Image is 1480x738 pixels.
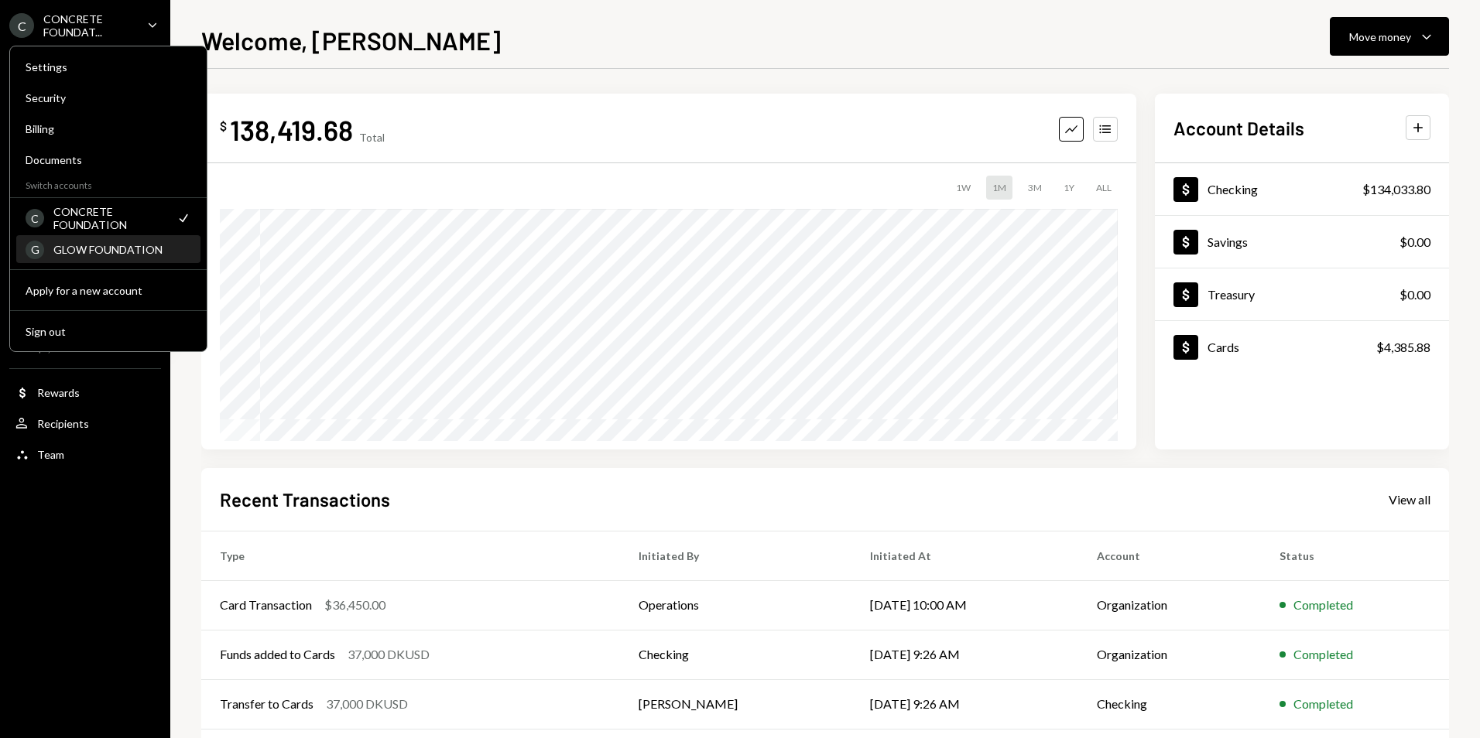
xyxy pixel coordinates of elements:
[620,531,851,580] th: Initiated By
[1330,17,1449,56] button: Move money
[230,112,353,147] div: 138,419.68
[1155,163,1449,215] a: Checking$134,033.80
[1022,176,1048,200] div: 3M
[1376,338,1430,357] div: $4,385.88
[620,679,851,729] td: [PERSON_NAME]
[16,318,200,346] button: Sign out
[16,277,200,305] button: Apply for a new account
[1362,180,1430,199] div: $134,033.80
[43,12,135,39] div: CONCRETE FOUNDAT...
[986,176,1012,200] div: 1M
[1349,29,1411,45] div: Move money
[1208,287,1255,302] div: Treasury
[1090,176,1118,200] div: ALL
[1057,176,1081,200] div: 1Y
[1399,285,1430,304] div: $0.00
[620,630,851,679] td: Checking
[359,131,385,144] div: Total
[1389,492,1430,507] div: View all
[220,645,335,664] div: Funds added to Cards
[1155,216,1449,268] a: Savings$0.00
[220,695,313,713] div: Transfer to Cards
[326,695,408,713] div: 37,000 DKUSD
[1173,115,1304,141] h2: Account Details
[1078,679,1261,729] td: Checking
[950,176,977,200] div: 1W
[26,325,191,338] div: Sign out
[9,13,34,38] div: C
[851,630,1079,679] td: [DATE] 9:26 AM
[9,440,161,468] a: Team
[1208,234,1248,249] div: Savings
[26,241,44,259] div: G
[26,153,191,166] div: Documents
[26,91,191,104] div: Security
[1261,531,1449,580] th: Status
[851,531,1079,580] th: Initiated At
[1293,645,1353,664] div: Completed
[37,386,80,399] div: Rewards
[1155,268,1449,320] a: Treasury$0.00
[16,84,200,111] a: Security
[16,114,200,142] a: Billing
[1155,321,1449,373] a: Cards$4,385.88
[1399,233,1430,251] div: $0.00
[37,417,89,430] div: Recipients
[16,53,200,80] a: Settings
[9,409,161,437] a: Recipients
[26,209,44,227] div: C
[220,118,227,134] div: $
[26,284,191,297] div: Apply for a new account
[348,645,430,664] div: 37,000 DKUSD
[1208,340,1239,354] div: Cards
[9,378,161,406] a: Rewards
[1389,490,1430,507] a: View all
[1293,596,1353,614] div: Completed
[201,531,620,580] th: Type
[1078,531,1261,580] th: Account
[1208,182,1258,196] div: Checking
[1078,630,1261,679] td: Organization
[1293,695,1353,713] div: Completed
[220,487,390,512] h2: Recent Transactions
[1078,580,1261,630] td: Organization
[324,596,385,614] div: $36,450.00
[16,145,200,173] a: Documents
[16,235,200,263] a: GGLOW FOUNDATION
[53,243,191,256] div: GLOW FOUNDATION
[26,60,191,73] div: Settings
[10,176,207,191] div: Switch accounts
[53,205,166,231] div: CONCRETE FOUNDATION
[851,580,1079,630] td: [DATE] 10:00 AM
[620,580,851,630] td: Operations
[26,122,191,135] div: Billing
[201,25,501,56] h1: Welcome, [PERSON_NAME]
[220,596,312,614] div: Card Transaction
[37,448,64,461] div: Team
[851,679,1079,729] td: [DATE] 9:26 AM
